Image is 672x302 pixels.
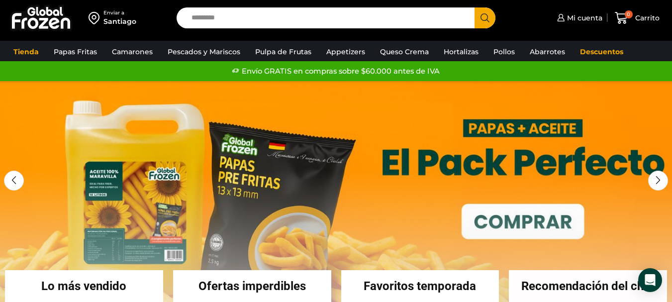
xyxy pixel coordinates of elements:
a: Tienda [8,42,44,61]
a: 0 Carrito [612,6,662,30]
a: Mi cuenta [555,8,602,28]
h2: Lo más vendido [5,280,163,292]
img: address-field-icon.svg [89,9,103,26]
a: Abarrotes [525,42,570,61]
button: Search button [475,7,495,28]
a: Descuentos [575,42,628,61]
h2: Favoritos temporada [341,280,499,292]
span: Carrito [633,13,660,23]
h2: Ofertas imperdibles [173,280,331,292]
a: Papas Fritas [49,42,102,61]
a: Pollos [488,42,520,61]
div: Enviar a [103,9,136,16]
a: Appetizers [321,42,370,61]
div: Santiago [103,16,136,26]
div: Previous slide [4,171,24,191]
a: Hortalizas [439,42,483,61]
a: Pulpa de Frutas [250,42,316,61]
div: Open Intercom Messenger [638,268,662,292]
a: Pescados y Mariscos [163,42,245,61]
a: Queso Crema [375,42,434,61]
a: Camarones [107,42,158,61]
span: 0 [625,10,633,18]
span: Mi cuenta [565,13,602,23]
h2: Recomendación del chef [509,280,667,292]
div: Next slide [648,171,668,191]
